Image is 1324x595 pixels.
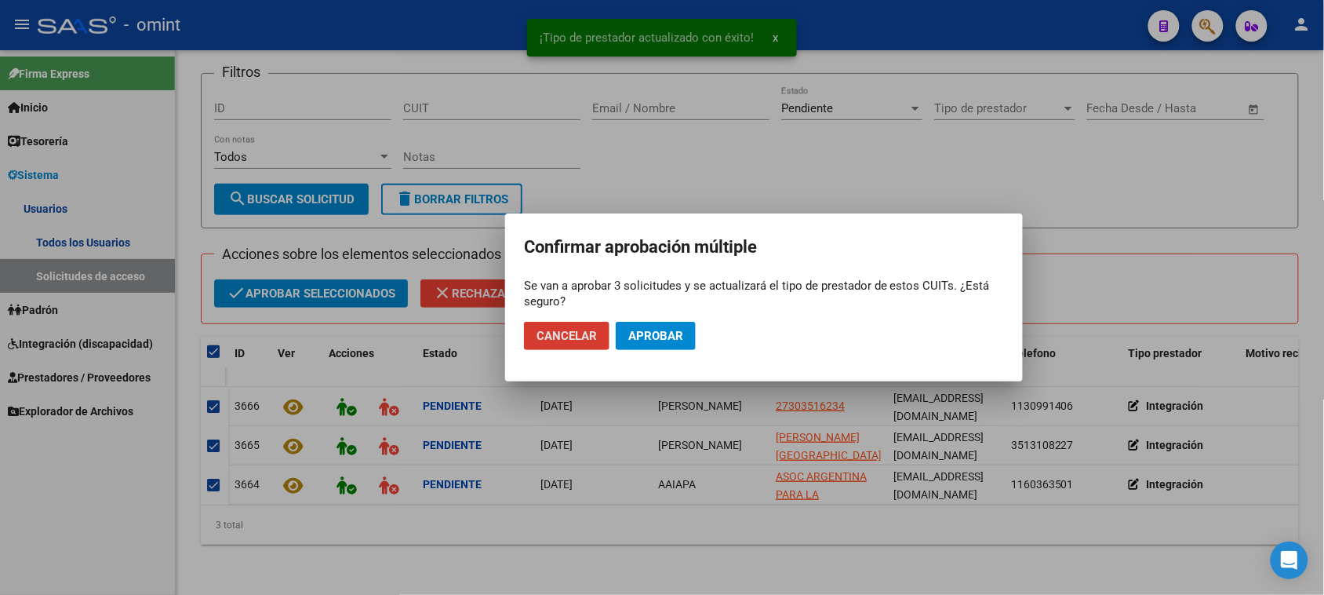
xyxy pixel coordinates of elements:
button: Cancelar [524,322,609,350]
span: Aprobar [628,329,683,343]
span: Cancelar [537,329,597,343]
button: Aprobar [616,322,696,350]
div: Open Intercom Messenger [1271,542,1308,579]
h2: Confirmar aprobación múltiple [524,232,1004,262]
div: Se van a aprobar 3 solicitudes y se actualizará el tipo de prestador de estos CUITs. ¿Está seguro? [524,278,1004,309]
